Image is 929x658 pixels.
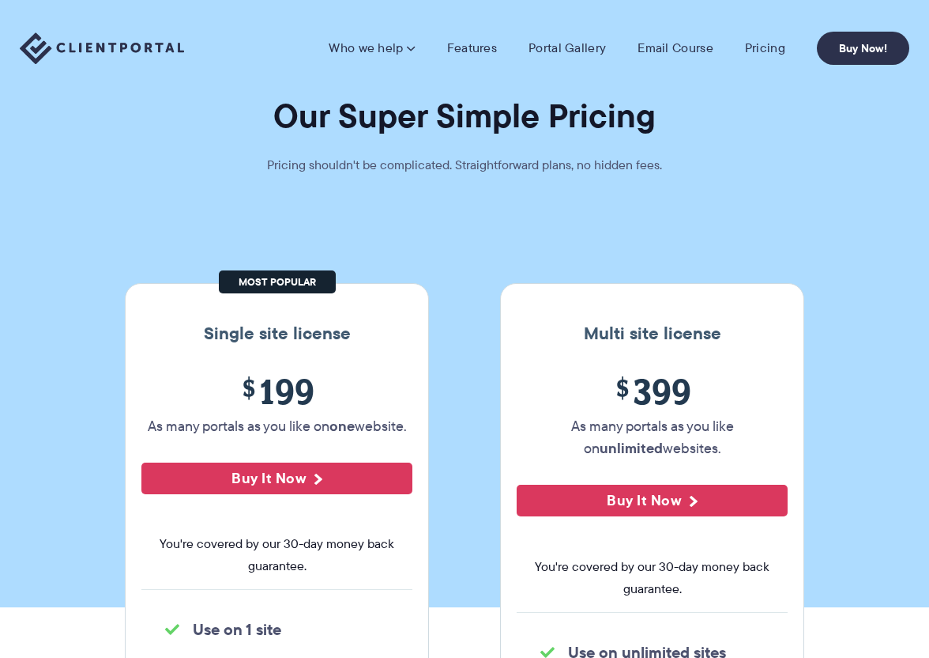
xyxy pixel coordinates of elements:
p: Pricing shouldn't be complicated. Straightforward plans, no hidden fees. [228,157,701,174]
button: Buy It Now [517,485,788,516]
p: As many portals as you like on website. [141,415,412,437]
a: Pricing [745,40,785,56]
span: You're covered by our 30-day money back guarantee. [517,556,788,600]
strong: one [329,415,355,437]
h3: Multi site license [517,323,788,344]
h1: Our Super Simple Pricing [12,95,917,137]
strong: unlimited [600,437,663,459]
h3: Single site license [141,323,412,344]
a: Email Course [638,40,713,56]
a: Buy Now! [817,32,909,65]
button: Buy It Now [141,463,412,494]
span: You're covered by our 30-day money back guarantee. [141,533,412,577]
a: Portal Gallery [528,40,606,56]
p: As many portals as you like on websites. [517,415,788,459]
span: 399 [517,372,788,411]
a: Who we help [329,40,415,56]
strong: Use on 1 site [193,618,281,641]
a: Features [447,40,497,56]
span: 199 [141,372,412,411]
